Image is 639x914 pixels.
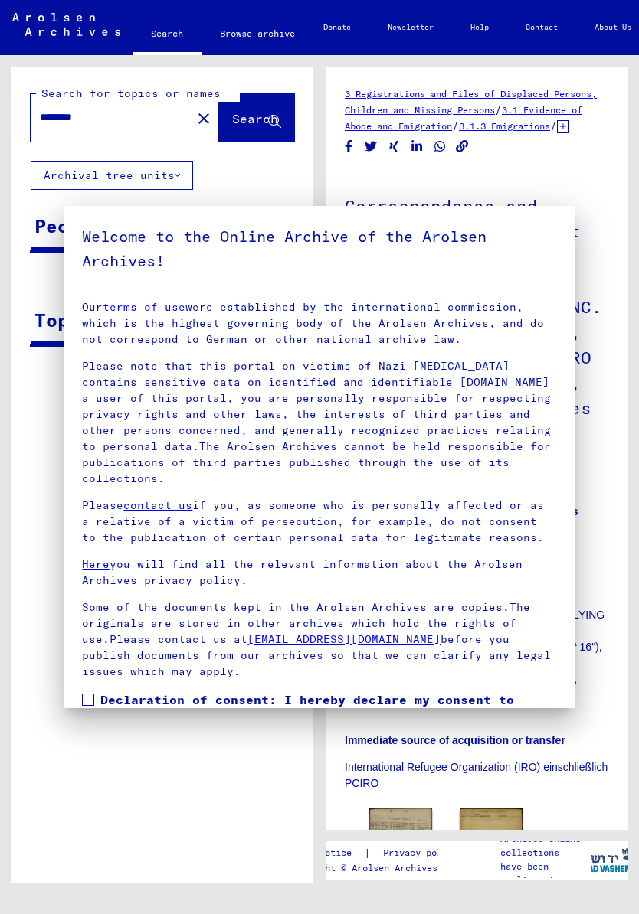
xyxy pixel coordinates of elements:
p: you will find all the relevant information about the Arolsen Archives privacy policy. [82,557,556,589]
a: terms of use [103,300,185,314]
a: Here [82,557,110,571]
span: Declaration of consent: I hereby declare my consent to using sensitive personal data solely for r... [100,690,556,782]
h5: Welcome to the Online Archive of the Arolsen Archives! [82,224,556,273]
p: Our were established by the international commission, which is the highest governing body of the ... [82,299,556,348]
a: [EMAIL_ADDRESS][DOMAIN_NAME] [247,632,441,646]
a: contact us [123,498,192,512]
p: Some of the documents kept in the Arolsen Archives are copies.The originals are stored in other a... [82,599,556,680]
p: Please if you, as someone who is personally affected or as a relative of a victim of persecution,... [82,498,556,546]
p: Please note that this portal on victims of Nazi [MEDICAL_DATA] contains sensitive data on identif... [82,358,556,487]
